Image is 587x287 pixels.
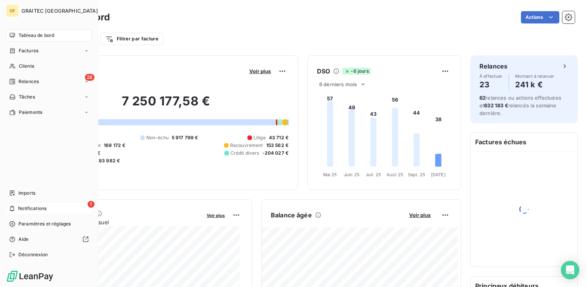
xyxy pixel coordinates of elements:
[146,134,169,141] span: Non-échu
[230,150,259,157] span: Crédit divers
[408,172,425,177] tspan: Sept. 25
[22,8,98,14] span: GRAITEC [GEOGRAPHIC_DATA]
[254,134,266,141] span: Litige
[18,251,48,258] span: Déconnexion
[18,220,71,227] span: Paramètres et réglages
[204,212,227,219] button: Voir plus
[96,157,120,164] span: -93 982 €
[319,81,357,87] span: 6 derniers mois
[6,270,54,282] img: Logo LeanPay
[323,172,337,177] tspan: Mai 25
[262,150,289,157] span: -204 027 €
[172,134,198,141] span: 5 917 799 €
[317,67,330,76] h6: DSO
[515,74,554,78] span: Montant à relancer
[247,68,273,75] button: Voir plus
[18,236,29,243] span: Aide
[85,74,95,81] span: 28
[6,233,92,245] a: Aide
[249,68,271,74] span: Voir plus
[561,261,579,279] div: Open Intercom Messenger
[479,78,502,91] h4: 23
[479,62,507,71] h6: Relances
[43,218,201,226] span: Chiffre d'affaires mensuel
[104,142,125,149] span: 169 172 €
[266,142,289,149] span: 153 562 €
[484,102,508,108] span: 632 183 €
[471,133,577,151] h6: Factures échues
[407,212,433,219] button: Voir plus
[431,172,446,177] tspan: [DATE]
[479,95,486,101] span: 62
[386,172,403,177] tspan: Août 25
[19,47,38,54] span: Factures
[88,201,95,208] span: 1
[19,93,35,100] span: Tâches
[19,109,42,116] span: Paiements
[18,205,46,212] span: Notifications
[100,33,163,45] button: Filtrer par facture
[479,74,502,78] span: À effectuer
[18,78,39,85] span: Relances
[521,11,559,23] button: Actions
[19,63,34,70] span: Clients
[269,134,289,141] span: 43 712 €
[271,210,312,220] h6: Balance âgée
[43,93,289,117] h2: 7 250 177,58 €
[18,190,35,197] span: Imports
[230,142,263,149] span: Recouvrement
[342,68,371,75] span: -6 jours
[207,213,225,218] span: Voir plus
[366,172,381,177] tspan: Juil. 25
[6,5,18,17] div: GF
[18,32,54,39] span: Tableau de bord
[515,78,554,91] h4: 241 k €
[479,95,561,116] span: relances ou actions effectuées et relancés la semaine dernière.
[344,172,360,177] tspan: Juin 25
[409,212,431,218] span: Voir plus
